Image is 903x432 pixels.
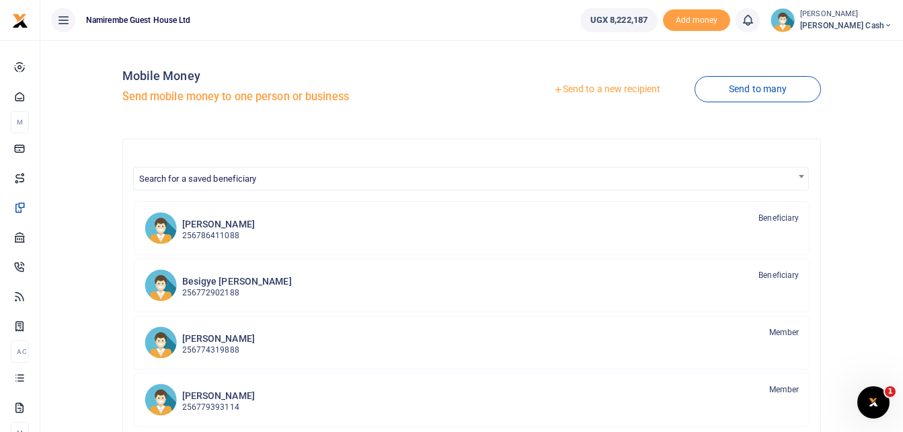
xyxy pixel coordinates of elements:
img: profile-user [771,8,795,32]
span: Search for a saved beneficiary [134,168,809,188]
p: 256786411088 [182,229,255,242]
p: 256772902188 [182,287,292,299]
p: 256779393114 [182,401,255,414]
span: Beneficiary [758,212,799,224]
img: logo-small [12,13,28,29]
img: WWr [145,384,177,416]
h4: Mobile Money [122,69,467,83]
span: [PERSON_NAME] Cash [800,20,892,32]
a: profile-user [PERSON_NAME] [PERSON_NAME] Cash [771,8,892,32]
h6: [PERSON_NAME] [182,390,255,402]
span: Search for a saved beneficiary [133,167,810,190]
span: UGX 8,222,187 [590,13,647,27]
a: Send to a new recipient [519,77,695,102]
h5: Send mobile money to one person or business [122,90,467,104]
span: 1 [885,386,896,397]
li: Ac [11,340,29,363]
img: PK [145,326,177,359]
a: Add money [663,14,730,24]
span: Member [769,326,799,338]
span: Member [769,384,799,396]
a: PK [PERSON_NAME] 256774319888 Member [134,316,810,369]
h6: [PERSON_NAME] [182,219,255,230]
span: Add money [663,9,730,32]
a: UGX 8,222,187 [580,8,658,32]
span: Search for a saved beneficiary [139,174,257,184]
li: Wallet ballance [575,8,663,32]
a: AM [PERSON_NAME] 256786411088 Beneficiary [134,201,810,255]
iframe: Intercom live chat [857,386,890,419]
h6: [PERSON_NAME] [182,333,255,345]
small: [PERSON_NAME] [800,9,892,20]
a: WWr [PERSON_NAME] 256779393114 Member [134,373,810,427]
li: Toup your wallet [663,9,730,32]
a: BN Besigye [PERSON_NAME] 256772902188 Beneficiary [134,258,810,312]
img: AM [145,212,177,244]
p: 256774319888 [182,344,255,357]
h6: Besigye [PERSON_NAME] [182,276,292,287]
img: BN [145,269,177,301]
span: Beneficiary [758,269,799,281]
span: Namirembe Guest House Ltd [81,14,196,26]
li: M [11,111,29,133]
a: Send to many [695,76,821,102]
a: logo-small logo-large logo-large [12,15,28,25]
